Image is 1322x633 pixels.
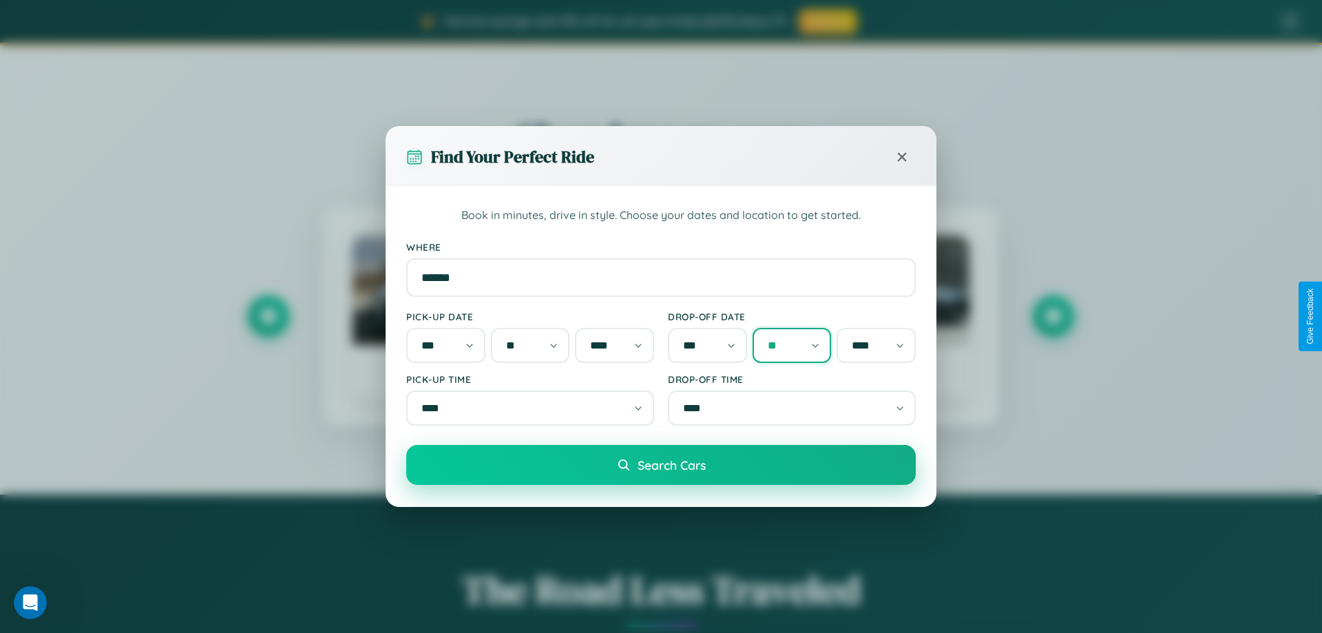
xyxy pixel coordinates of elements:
[406,207,916,225] p: Book in minutes, drive in style. Choose your dates and location to get started.
[406,445,916,485] button: Search Cars
[668,373,916,385] label: Drop-off Time
[406,241,916,253] label: Where
[431,145,594,168] h3: Find Your Perfect Ride
[406,373,654,385] label: Pick-up Time
[638,457,706,473] span: Search Cars
[668,311,916,322] label: Drop-off Date
[406,311,654,322] label: Pick-up Date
